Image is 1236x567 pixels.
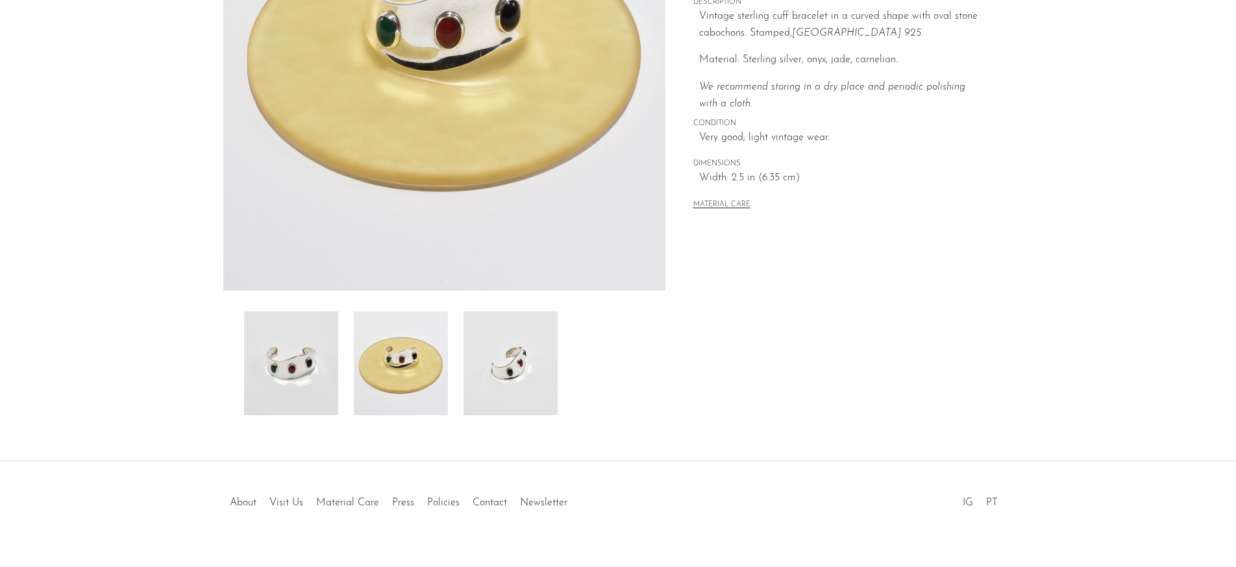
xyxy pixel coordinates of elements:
em: [GEOGRAPHIC_DATA] 925. [792,28,923,38]
img: Curved Stone Cuff Bracelet [463,311,558,415]
a: Contact [473,498,507,508]
i: We recommend storing in a dry place and periodic polishing with a cloth. [699,82,965,109]
a: Press [392,498,414,508]
ul: Social Medias [956,487,1004,512]
a: About [230,498,256,508]
a: Policies [427,498,460,508]
p: Vintage sterling cuff bracelet in a curved shape with oval stone cabochons. Stamped, [699,8,985,42]
button: MATERIAL CARE [693,200,750,210]
span: Width: 2.5 in (6.35 cm) [699,170,985,187]
a: Visit Us [269,498,303,508]
a: PT [986,498,998,508]
img: Curved Stone Cuff Bracelet [244,311,338,415]
img: Curved Stone Cuff Bracelet [354,311,448,415]
ul: Quick links [223,487,574,512]
span: DIMENSIONS [693,158,985,170]
a: Material Care [316,498,379,508]
span: CONDITION [693,118,985,130]
a: IG [963,498,973,508]
span: Very good; light vintage wear. [699,130,985,147]
p: Material: Sterling silver, onyx, jade, carnelian. [699,52,985,69]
